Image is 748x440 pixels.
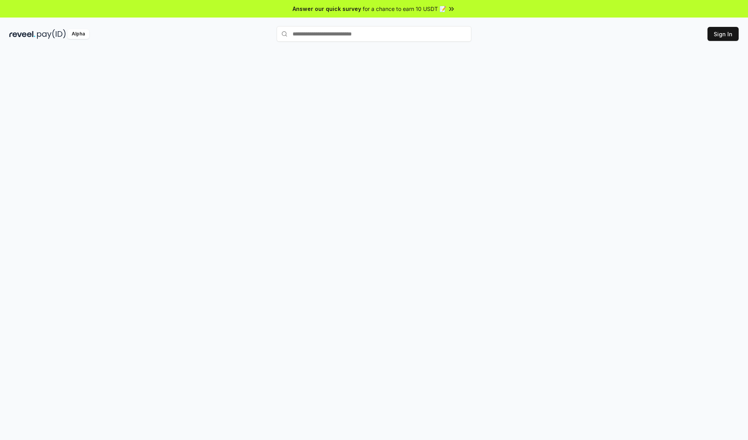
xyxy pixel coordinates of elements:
img: pay_id [37,29,66,39]
span: Answer our quick survey [293,5,361,13]
img: reveel_dark [9,29,35,39]
span: for a chance to earn 10 USDT 📝 [363,5,446,13]
div: Alpha [67,29,89,39]
button: Sign In [707,27,739,41]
